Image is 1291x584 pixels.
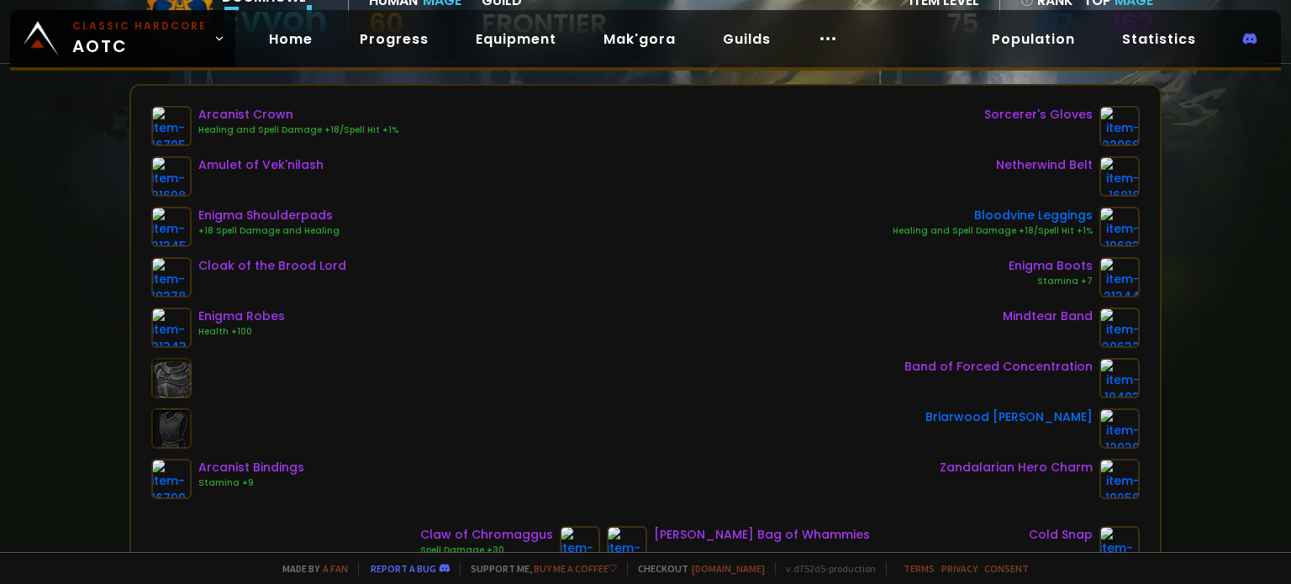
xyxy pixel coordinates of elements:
div: Zandalarian Hero Charm [940,459,1093,476]
img: item-19683 [1099,207,1140,247]
div: Enigma Robes [198,308,285,325]
div: +18 Spell Damage and Healing [198,224,340,238]
div: Health +100 [198,325,285,339]
a: Classic HardcoreAOTC [10,10,235,67]
a: [DOMAIN_NAME] [692,562,765,575]
img: item-16795 [151,106,192,146]
img: item-12930 [1099,408,1140,449]
div: Band of Forced Concentration [904,358,1093,376]
div: Arcanist Bindings [198,459,304,476]
img: item-19347 [560,526,600,566]
div: Bloodvine Leggings [893,207,1093,224]
a: Privacy [941,562,977,575]
img: item-19950 [1099,459,1140,499]
div: Cloak of the Brood Lord [198,257,346,275]
img: item-21608 [151,156,192,197]
div: Evyoh [222,8,328,33]
img: item-19130 [1099,526,1140,566]
a: a fan [323,562,348,575]
img: item-19403 [1099,358,1140,398]
div: Enigma Boots [1009,257,1093,275]
a: Equipment [462,22,570,56]
a: Guilds [709,22,784,56]
div: Spell Damage +30 [420,544,553,557]
div: [PERSON_NAME] Bag of Whammies [654,526,870,544]
div: Amulet of Vek'nilash [198,156,324,174]
a: Consent [984,562,1029,575]
a: Mak'gora [590,22,689,56]
a: Home [256,22,326,56]
a: Buy me a coffee [534,562,617,575]
a: Progress [346,22,442,56]
img: item-21343 [151,308,192,348]
div: Arcanist Crown [198,106,398,124]
span: 60 [369,4,403,42]
img: item-19891 [607,526,647,566]
a: Terms [904,562,935,575]
span: v. d752d5 - production [775,562,876,575]
div: Cold Snap [1029,526,1093,544]
img: item-22066 [1099,106,1140,146]
div: Sorcerer's Gloves [984,106,1093,124]
div: Stamina +7 [1009,275,1093,288]
img: item-20632 [1099,308,1140,348]
a: Report a bug [371,562,436,575]
div: Stamina +9 [198,476,304,490]
a: Statistics [1109,22,1209,56]
img: item-21344 [1099,257,1140,297]
span: AOTC [72,18,207,59]
img: item-16799 [151,459,192,499]
div: Healing and Spell Damage +18/Spell Hit +1% [198,124,398,137]
span: Made by [272,562,348,575]
img: item-21345 [151,207,192,247]
div: Netherwind Belt [996,156,1093,174]
div: Healing and Spell Damage +18/Spell Hit +1% [893,224,1093,238]
span: Checkout [627,562,765,575]
a: 162 [1112,4,1153,42]
div: Enigma Shoulderpads [198,207,340,224]
a: Population [978,22,1088,56]
div: Claw of Chromaggus [420,526,553,544]
span: Support me, [460,562,617,575]
div: Briarwood [PERSON_NAME] [925,408,1093,426]
img: item-16818 [1099,156,1140,197]
img: item-19378 [151,257,192,297]
div: Mindtear Band [1003,308,1093,325]
small: Classic Hardcore [72,18,207,34]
